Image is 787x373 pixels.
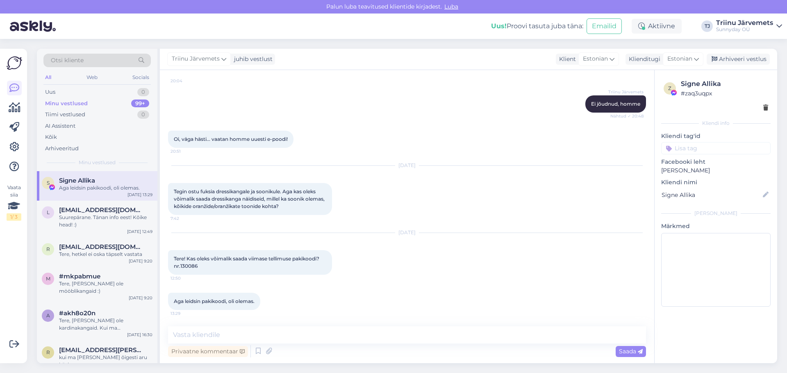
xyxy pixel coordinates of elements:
input: Lisa tag [661,142,771,154]
div: kui ma [PERSON_NAME] õigesti aru küsimusest [59,354,152,368]
div: [DATE] [168,162,646,169]
span: r [46,246,50,252]
div: Tere, [PERSON_NAME] ole kardinakangaid. Kui ma [PERSON_NAME] õigesti teie küsimusest aru [59,317,152,332]
p: Kliendi tag'id [661,132,771,140]
div: [DATE] 9:20 [129,258,152,264]
span: liisbeth.kose@gmail.com [59,206,144,214]
span: reetkiigemae@gmail.com [59,243,144,251]
div: Klienditugi [626,55,660,63]
span: l [47,209,50,215]
p: [PERSON_NAME] [661,166,771,175]
div: [PERSON_NAME] [661,210,771,217]
div: [DATE] [168,229,646,236]
span: 20:04 [171,78,201,84]
span: Minu vestlused [79,159,116,166]
div: Sunnyday OÜ [716,26,773,33]
div: [DATE] 16:30 [127,332,152,338]
span: Estonian [667,54,692,63]
span: S [47,180,50,186]
p: Kliendi nimi [661,178,771,187]
span: rauni.salo@gmail.com [59,346,144,354]
div: # zaq3uqpx [681,89,768,98]
span: Signe Allika [59,177,95,184]
span: Tegin ostu fuksia dressikangale ja soonikule. Aga kas oleks võimalik saada dressikanga näidiseid,... [174,188,326,209]
div: Triinu Järvemets [716,20,773,26]
div: Minu vestlused [45,99,88,108]
div: Suurepärane. Tänan info eest! Kõike head! :) [59,214,152,228]
div: 0 [137,111,149,119]
div: 1 / 3 [7,213,21,221]
div: Uus [45,88,55,96]
span: Triinu Järvemets [608,89,644,95]
div: AI Assistent [45,122,75,130]
span: Estonian [583,54,608,63]
span: Aga leidsin pakikoodi, oli olemas. [174,298,255,304]
div: Kliendi info [661,120,771,127]
div: Socials [131,72,151,83]
div: Arhiveeri vestlus [707,54,770,65]
span: #mkpabmue [59,273,100,280]
span: Ei jõudnud, homme [591,101,640,107]
img: Askly Logo [7,55,22,71]
div: [DATE] 13:29 [127,192,152,198]
span: Triinu Järvemets [172,54,220,63]
span: 7:42 [171,215,201,222]
span: Oi, väga hästi... vaatan homme uuesti e-poodi! [174,136,288,142]
div: [DATE] 12:49 [127,228,152,235]
div: TJ [701,20,713,32]
div: juhib vestlust [231,55,273,63]
span: 20:51 [171,148,201,154]
span: 13:29 [171,310,201,316]
div: Arhiveeritud [45,145,79,153]
button: Emailid [587,18,622,34]
div: Klient [556,55,576,63]
div: Aktiivne [632,19,682,34]
div: Web [85,72,99,83]
div: Kõik [45,133,57,141]
div: All [43,72,53,83]
span: Saada [619,348,643,355]
span: a [46,312,50,319]
div: 0 [137,88,149,96]
span: #akh8o20n [59,310,96,317]
div: Tere, hetkel ei oska täpselt vastata [59,251,152,258]
div: 99+ [131,99,149,108]
span: r [46,349,50,355]
div: Aga leidsin pakikoodi, oli olemas. [59,184,152,192]
span: 12:50 [171,275,201,281]
p: Märkmed [661,222,771,231]
div: Vaata siia [7,184,21,221]
div: [DATE] 9:20 [129,295,152,301]
p: Facebooki leht [661,158,771,166]
span: m [46,276,50,282]
span: Otsi kliente [51,56,84,65]
b: Uus! [491,22,507,30]
div: Privaatne kommentaar [168,346,248,357]
a: Triinu JärvemetsSunnyday OÜ [716,20,782,33]
span: Tere! Kas oleks võimalik saada viimase tellimuse pakikoodi? nr.130086 [174,255,321,269]
span: Luba [442,3,461,10]
div: Tiimi vestlused [45,111,85,119]
span: z [668,85,671,91]
input: Lisa nimi [662,190,761,199]
span: Nähtud ✓ 20:48 [610,113,644,119]
div: Signe Allika [681,79,768,89]
div: Proovi tasuta juba täna: [491,21,583,31]
div: Tere, [PERSON_NAME] ole mööblikangaid :) [59,280,152,295]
